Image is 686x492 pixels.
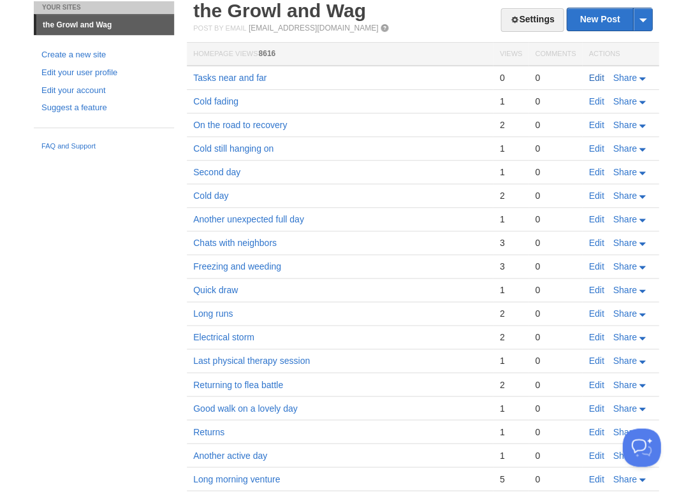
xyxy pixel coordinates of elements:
span: Share [613,285,636,295]
div: 0 [535,237,576,249]
span: Share [613,73,636,83]
div: 1 [499,213,522,225]
div: 0 [535,119,576,131]
a: Settings [500,8,564,32]
span: Share [613,261,636,271]
a: Second day [193,167,240,177]
span: 8616 [258,49,275,58]
div: 0 [535,473,576,484]
span: Post by Email [193,24,246,32]
div: 1 [499,166,522,178]
span: Share [613,214,636,224]
a: Edit your user profile [41,66,166,80]
div: 0 [535,72,576,83]
span: Share [613,167,636,177]
a: Edit [588,167,604,177]
a: Edit [588,285,604,295]
div: 0 [535,143,576,154]
a: Tasks near and far [193,73,266,83]
a: Another unexpected full day [193,214,304,224]
a: Edit [588,332,604,342]
a: Quick draw [193,285,238,295]
a: Edit [588,403,604,413]
div: 0 [535,426,576,437]
div: 0 [535,96,576,107]
a: [EMAIL_ADDRESS][DOMAIN_NAME] [249,24,378,33]
div: 1 [499,426,522,437]
span: Share [613,426,636,437]
a: Create a new site [41,48,166,62]
div: 0 [535,166,576,178]
span: Share [613,96,636,106]
a: Edit [588,426,604,437]
div: 3 [499,237,522,249]
div: 0 [535,213,576,225]
th: Views [493,43,528,66]
a: Chats with neighbors [193,238,277,248]
a: the Growl and Wag [36,15,174,35]
li: Your Sites [34,1,174,14]
span: Share [613,450,636,460]
div: 0 [535,261,576,272]
span: Share [613,379,636,389]
div: 0 [535,449,576,461]
a: Edit [588,308,604,319]
a: Another active day [193,450,267,460]
a: FAQ and Support [41,141,166,152]
div: 1 [499,96,522,107]
div: 0 [499,72,522,83]
a: Edit [588,474,604,484]
a: Edit [588,261,604,271]
a: Cold fading [193,96,238,106]
div: 2 [499,308,522,319]
th: Actions [582,43,659,66]
div: 1 [499,402,522,414]
a: Edit [588,450,604,460]
a: Edit [588,143,604,154]
div: 0 [535,331,576,343]
div: 0 [535,355,576,366]
a: Edit [588,214,604,224]
span: Share [613,356,636,366]
th: Comments [529,43,582,66]
a: Returns [193,426,224,437]
span: Share [613,308,636,319]
a: Long morning venture [193,474,280,484]
span: Share [613,143,636,154]
a: Edit [588,191,604,201]
a: Edit [588,120,604,130]
span: Share [613,403,636,413]
span: Share [613,120,636,130]
div: 0 [535,284,576,296]
a: Edit [588,73,604,83]
div: 0 [535,308,576,319]
a: Cold still hanging on [193,143,274,154]
div: 0 [535,402,576,414]
div: 1 [499,284,522,296]
a: Suggest a feature [41,101,166,115]
iframe: Help Scout Beacon - Open [622,428,660,467]
a: New Post [567,8,652,31]
div: 2 [499,331,522,343]
div: 0 [535,190,576,201]
div: 2 [499,119,522,131]
div: 1 [499,449,522,461]
a: Edit [588,379,604,389]
th: Homepage Views [187,43,493,66]
div: 3 [499,261,522,272]
a: Good walk on a lovely day [193,403,297,413]
a: On the road to recovery [193,120,287,130]
a: Returning to flea battle [193,379,283,389]
span: Share [613,238,636,248]
a: Edit your account [41,84,166,98]
a: Edit [588,356,604,366]
div: 0 [535,379,576,390]
div: 2 [499,190,522,201]
a: Last physical therapy session [193,356,310,366]
span: Share [613,474,636,484]
a: Edit [588,238,604,248]
a: Edit [588,96,604,106]
a: Freezing and weeding [193,261,281,271]
span: Share [613,332,636,342]
a: Electrical storm [193,332,254,342]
